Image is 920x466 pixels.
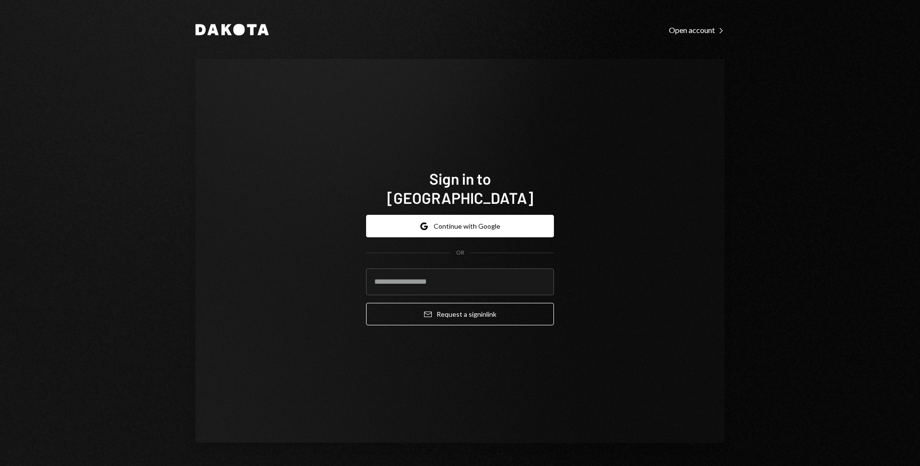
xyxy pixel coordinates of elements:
button: Request a signinlink [366,303,554,325]
button: Continue with Google [366,215,554,237]
h1: Sign in to [GEOGRAPHIC_DATA] [366,169,554,207]
div: Open account [669,25,724,35]
a: Open account [669,24,724,35]
div: OR [456,249,464,257]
